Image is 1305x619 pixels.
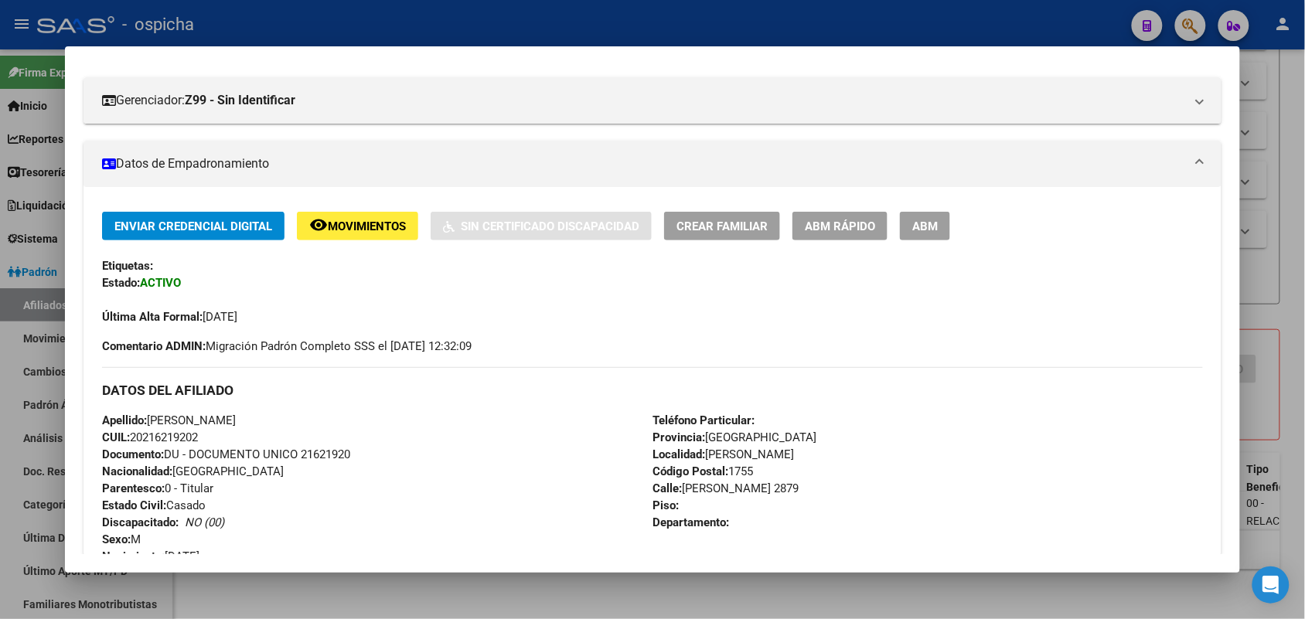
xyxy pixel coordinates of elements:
[102,310,237,324] span: [DATE]
[102,430,198,444] span: 20216219202
[102,515,179,529] strong: Discapacitado:
[652,413,755,427] strong: Teléfono Particular:
[664,212,780,240] button: Crear Familiar
[102,549,165,563] strong: Nacimiento:
[102,212,285,240] button: Enviar Credencial Digital
[912,219,938,233] span: ABM
[652,430,816,444] span: [GEOGRAPHIC_DATA]
[102,339,206,353] strong: Comentario ADMIN:
[652,481,799,495] span: [PERSON_NAME] 2879
[328,219,406,233] span: Movimientos
[461,219,639,233] span: Sin Certificado Discapacidad
[185,91,295,110] strong: Z99 - Sin Identificar
[309,216,328,234] mat-icon: remove_red_eye
[102,310,203,324] strong: Última Alta Formal:
[102,413,147,427] strong: Apellido:
[652,464,728,478] strong: Código Postal:
[652,447,794,461] span: [PERSON_NAME]
[102,447,350,461] span: DU - DOCUMENTO UNICO 21621920
[102,481,165,495] strong: Parentesco:
[102,338,472,355] span: Migración Padrón Completo SSS el [DATE] 12:32:09
[102,549,199,563] span: [DATE]
[297,212,418,240] button: Movimientos
[102,532,141,546] span: M
[102,276,140,290] strong: Estado:
[900,212,950,240] button: ABM
[102,382,1202,399] h3: DATOS DEL AFILIADO
[102,464,172,478] strong: Nacionalidad:
[185,515,224,529] i: NO (00)
[102,413,236,427] span: [PERSON_NAME]
[83,141,1221,187] mat-expansion-panel-header: Datos de Empadronamiento
[102,430,130,444] strong: CUIL:
[102,91,1184,110] mat-panel-title: Gerenciador:
[652,447,705,461] strong: Localidad:
[102,447,164,461] strong: Documento:
[652,481,682,495] strong: Calle:
[102,481,213,495] span: 0 - Titular
[652,464,753,478] span: 1755
[102,155,1184,173] mat-panel-title: Datos de Empadronamiento
[102,259,153,273] strong: Etiquetas:
[102,498,206,512] span: Casado
[83,77,1221,124] mat-expansion-panel-header: Gerenciador:Z99 - Sin Identificar
[431,212,652,240] button: Sin Certificado Discapacidad
[792,212,888,240] button: ABM Rápido
[114,219,272,233] span: Enviar Credencial Digital
[140,276,181,290] strong: ACTIVO
[676,219,768,233] span: Crear Familiar
[652,430,705,444] strong: Provincia:
[652,498,679,512] strong: Piso:
[805,219,875,233] span: ABM Rápido
[652,515,729,529] strong: Departamento:
[102,498,166,512] strong: Estado Civil:
[1252,566,1290,604] div: Open Intercom Messenger
[102,464,284,478] span: [GEOGRAPHIC_DATA]
[102,532,131,546] strong: Sexo:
